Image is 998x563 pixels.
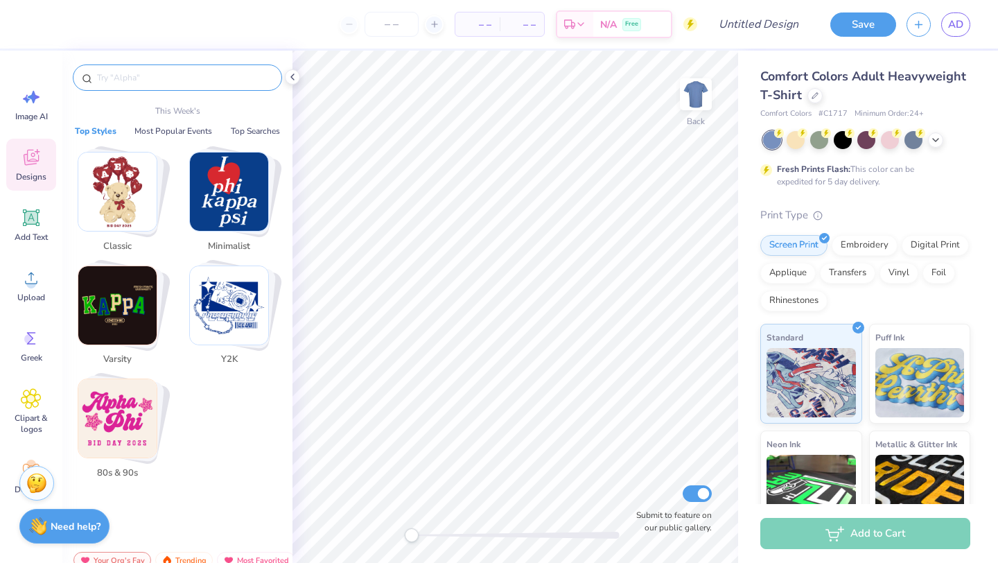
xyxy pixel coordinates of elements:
button: Stack Card Button Varsity [69,266,174,372]
input: – – [365,12,419,37]
img: Metallic & Glitter Ink [875,455,965,524]
span: Puff Ink [875,330,904,345]
input: Try "Alpha" [96,71,273,85]
a: AD [941,12,970,37]
strong: Fresh Prints Flash: [777,164,850,175]
span: Classic [95,240,140,254]
span: Minimalist [207,240,252,254]
img: Varsity [78,266,157,345]
div: Screen Print [760,235,828,256]
button: Save [830,12,896,37]
div: Embroidery [832,235,898,256]
span: Comfort Colors [760,108,812,120]
span: Y2K [207,353,252,367]
strong: Need help? [51,520,100,533]
div: Back [687,115,705,128]
span: Free [625,19,638,29]
img: 80s & 90s [78,379,157,458]
div: This color can be expedited for 5 day delivery. [777,163,947,188]
div: Foil [922,263,955,284]
button: Stack Card Button 80s & 90s [69,379,174,485]
img: Standard [767,348,856,417]
div: Rhinestones [760,291,828,311]
span: Image AI [15,111,48,122]
img: Neon Ink [767,455,856,524]
span: – – [508,17,536,32]
span: Upload [17,292,45,303]
button: Most Popular Events [130,124,216,138]
span: – – [464,17,491,32]
img: Y2K [190,266,268,345]
span: Decorate [15,484,48,495]
button: Top Styles [71,124,121,138]
div: Applique [760,263,816,284]
div: Vinyl [879,263,918,284]
span: N/A [600,17,617,32]
button: Stack Card Button Minimalist [181,152,286,259]
button: Stack Card Button Y2K [181,266,286,372]
span: Metallic & Glitter Ink [875,437,957,451]
img: Classic [78,153,157,231]
button: Top Searches [227,124,284,138]
button: Stack Card Button Classic [69,152,174,259]
span: # C1717 [818,108,848,120]
span: AD [948,17,963,33]
span: 80s & 90s [95,467,140,480]
span: Minimum Order: 24 + [855,108,924,120]
span: Greek [21,352,42,363]
div: Accessibility label [405,528,419,542]
span: Varsity [95,353,140,367]
img: Minimalist [190,153,268,231]
span: Clipart & logos [8,413,54,435]
span: Add Text [15,232,48,243]
span: Standard [767,330,803,345]
img: Puff Ink [875,348,965,417]
label: Submit to feature on our public gallery. [629,509,712,534]
p: This Week's [155,105,200,117]
input: Untitled Design [708,10,809,38]
span: Designs [16,171,46,182]
div: Print Type [760,207,970,223]
div: Transfers [820,263,875,284]
div: Digital Print [902,235,969,256]
span: Neon Ink [767,437,800,451]
span: Comfort Colors Adult Heavyweight T-Shirt [760,68,966,103]
img: Back [682,80,710,108]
